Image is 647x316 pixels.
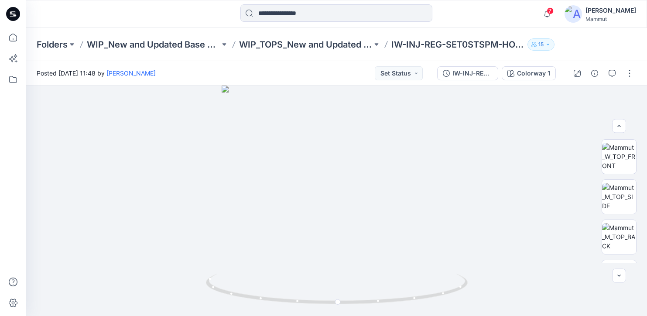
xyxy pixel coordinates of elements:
[538,40,544,49] p: 15
[547,7,554,14] span: 7
[437,66,498,80] button: IW-INJ-REG-SET0STSPM-HOOB10-2025-08_WIP
[239,38,372,51] a: WIP_TOPS_New and Updated Base Patterns
[565,5,582,23] img: avatar
[517,69,550,78] div: Colorway 1
[37,38,68,51] a: Folders
[588,66,602,80] button: Details
[391,38,524,51] p: IW-INJ-REG-SET0STSPM-HOOB10-FW27
[602,223,636,251] img: Mammut_M_TOP_BACK
[106,69,156,77] a: [PERSON_NAME]
[527,38,555,51] button: 15
[37,69,156,78] span: Posted [DATE] 11:48 by
[602,183,636,210] img: Mammut_M_TOP_SIDE
[602,143,636,170] img: Mammut_W_TOP_FRONT
[452,69,493,78] div: IW-INJ-REG-SET0STSPM-HOOB10-2025-08_WIP
[585,5,636,16] div: [PERSON_NAME]
[87,38,220,51] a: WIP_New and Updated Base Pattern
[502,66,556,80] button: Colorway 1
[585,16,636,22] div: Mammut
